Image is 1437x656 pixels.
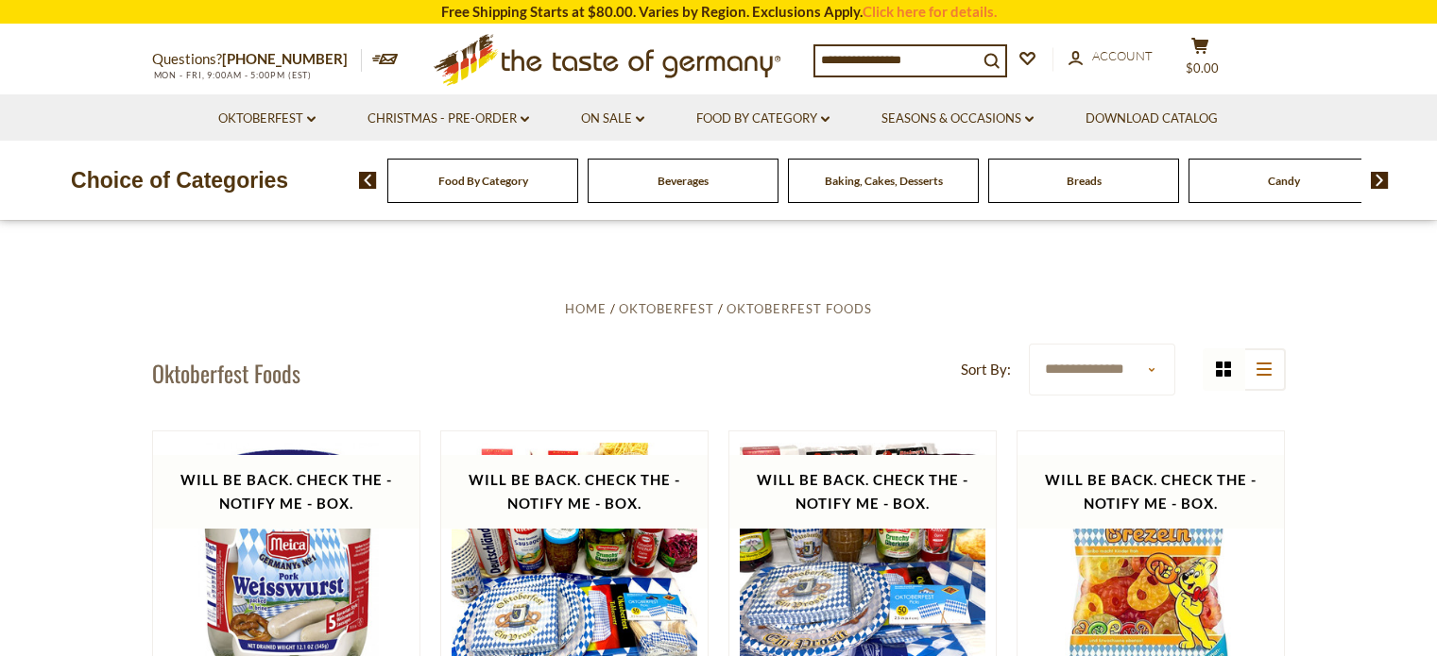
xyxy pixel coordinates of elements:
a: Breads [1067,174,1102,188]
a: Baking, Cakes, Desserts [825,174,943,188]
span: Account [1092,48,1153,63]
a: Oktoberfest [619,301,714,316]
a: Christmas - PRE-ORDER [368,109,529,129]
a: [PHONE_NUMBER] [222,50,348,67]
button: $0.00 [1172,37,1229,84]
img: next arrow [1371,172,1389,189]
a: Home [565,301,607,316]
h1: Oktoberfest Foods [152,359,300,387]
a: Food By Category [696,109,830,129]
a: Click here for details. [863,3,997,20]
img: previous arrow [359,172,377,189]
span: MON - FRI, 9:00AM - 5:00PM (EST) [152,70,313,80]
a: Oktoberfest [218,109,316,129]
a: Seasons & Occasions [881,109,1034,129]
label: Sort By: [961,358,1011,381]
a: Account [1069,46,1153,67]
a: Candy [1268,174,1300,188]
a: Beverages [658,174,709,188]
a: Oktoberfest Foods [727,301,872,316]
p: Questions? [152,47,362,72]
a: Download Catalog [1086,109,1218,129]
a: On Sale [581,109,644,129]
a: Food By Category [438,174,528,188]
span: $0.00 [1186,60,1219,76]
